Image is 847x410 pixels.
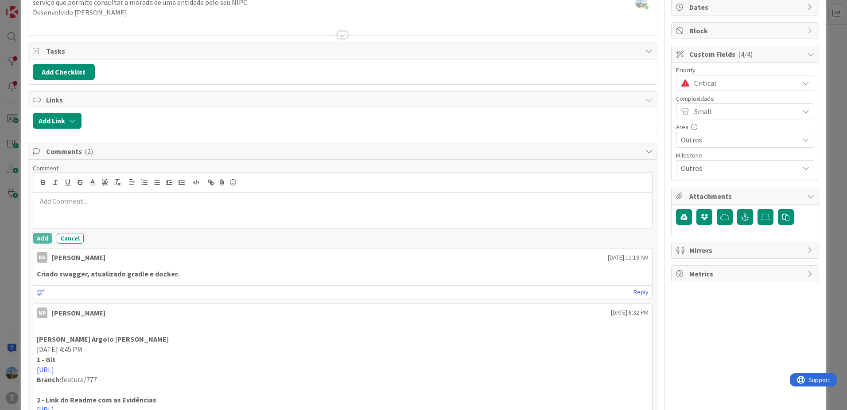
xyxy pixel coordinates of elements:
div: MR [37,307,47,318]
div: Complexidade [676,95,814,102]
strong: 1 - Git [37,355,55,364]
span: Dates [689,2,803,12]
span: Links [46,95,641,105]
span: Tasks [46,46,641,56]
strong: 2 - Link do Readme com as Evidências [37,395,156,404]
span: ( 2 ) [85,147,93,156]
span: [DATE] 8:32 PM [611,308,649,317]
span: Comment [33,164,58,172]
a: [URL] [37,365,54,374]
span: Comments [46,146,641,157]
p: Desenvolvido [PERSON_NAME] [33,8,653,18]
button: Add Checklist [33,64,95,80]
span: [DATE] 4:45 PM [37,345,82,354]
strong: [PERSON_NAME] Argolo [PERSON_NAME] [37,335,169,343]
div: [PERSON_NAME] [52,307,105,318]
span: Block [689,25,803,36]
strong: Criado swagger, atualizado gradle e docker. [37,269,179,278]
span: Custom Fields [689,49,803,59]
div: Milestone [676,152,814,158]
span: Outros [681,134,794,146]
div: [PERSON_NAME] [52,252,105,263]
span: Outros [681,162,794,174]
div: BS [37,252,47,263]
span: Mirrors [689,245,803,256]
span: [DATE] 11:19 AM [608,253,649,262]
span: Small [694,105,794,118]
span: : [55,355,57,364]
button: Cancel [57,233,84,244]
a: Reply [633,287,649,298]
span: Critical [694,77,794,89]
span: Support [19,1,40,12]
span: feature/777 [61,375,97,384]
strong: Branch: [37,375,61,384]
div: Area [676,124,814,130]
button: Add [33,233,52,244]
div: Priority [676,67,814,73]
span: Attachments [689,191,803,201]
button: Add Link [33,113,82,129]
span: Metrics [689,268,803,279]
span: ( 4/4 ) [738,50,753,59]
